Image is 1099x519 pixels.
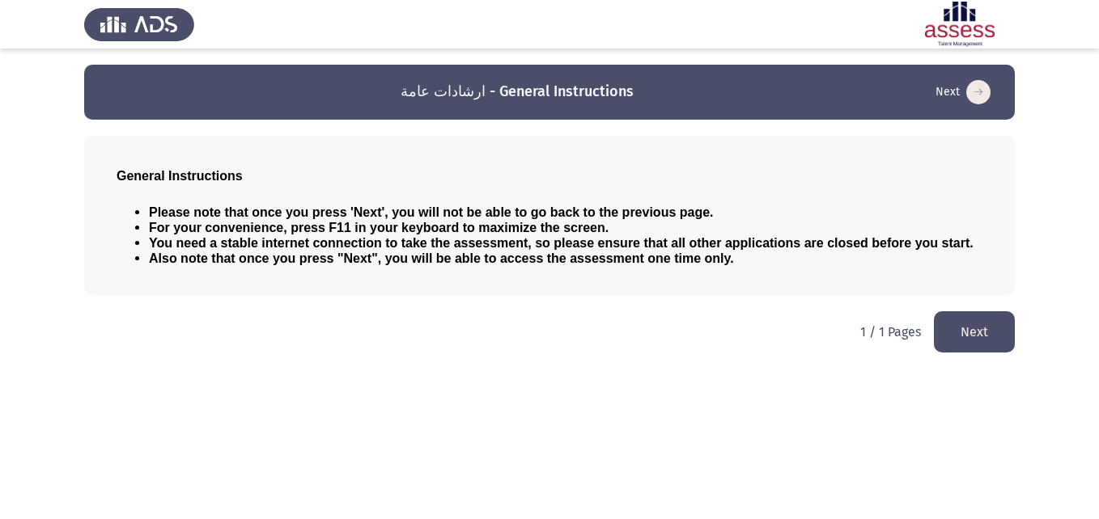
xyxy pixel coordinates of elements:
[931,79,995,105] button: load next page
[84,2,194,47] img: Assess Talent Management logo
[860,324,921,340] p: 1 / 1 Pages
[905,2,1015,47] img: Assessment logo of ASSESS Employability - EBI
[401,82,634,102] h3: ارشادات عامة - General Instructions
[117,169,243,183] span: General Instructions
[149,236,974,250] span: You need a stable internet connection to take the assessment, so please ensure that all other app...
[149,205,714,219] span: Please note that once you press 'Next', you will not be able to go back to the previous page.
[149,221,609,234] span: For your convenience, press F11 in your keyboard to maximize the screen.
[934,311,1015,352] button: load next page
[149,251,734,265] span: Also note that once you press "Next", you will be able to access the assessment one time only.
